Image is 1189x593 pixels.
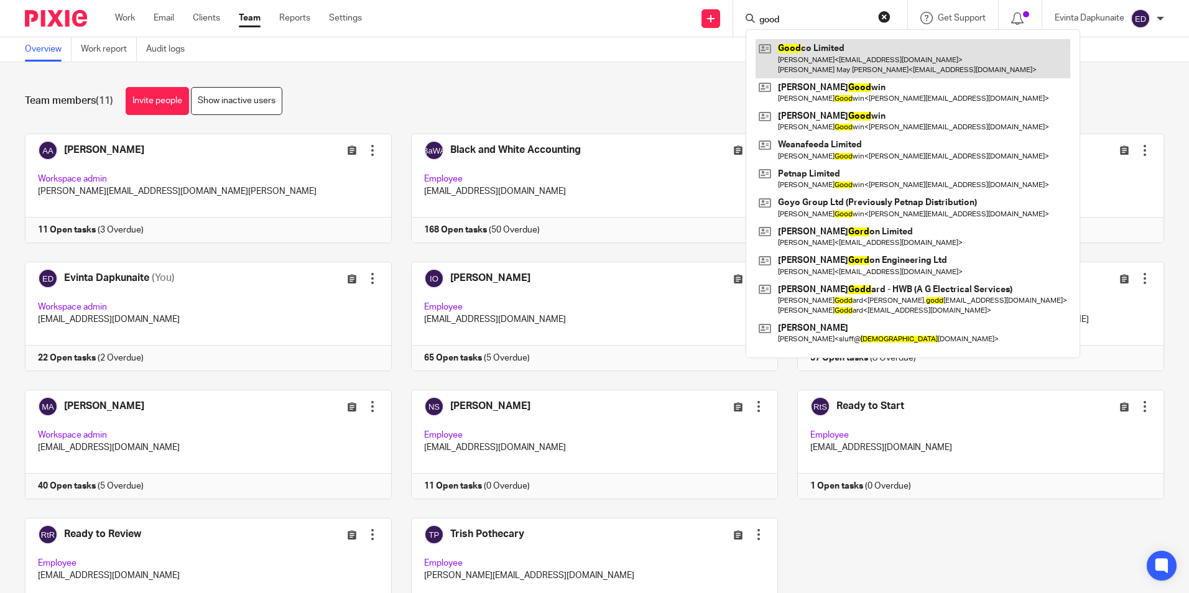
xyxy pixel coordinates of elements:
[126,87,189,115] a: Invite people
[758,15,870,26] input: Search
[81,37,137,62] a: Work report
[1131,9,1150,29] img: svg%3E
[329,12,362,24] a: Settings
[279,12,310,24] a: Reports
[25,37,72,62] a: Overview
[191,87,282,115] a: Show inactive users
[1055,12,1124,24] p: Evinta Dapkunaite
[239,12,261,24] a: Team
[146,37,194,62] a: Audit logs
[193,12,220,24] a: Clients
[96,96,113,106] span: (11)
[878,11,891,23] button: Clear
[154,12,174,24] a: Email
[25,94,113,108] h1: Team members
[25,10,87,27] img: Pixie
[115,12,135,24] a: Work
[938,14,986,22] span: Get Support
